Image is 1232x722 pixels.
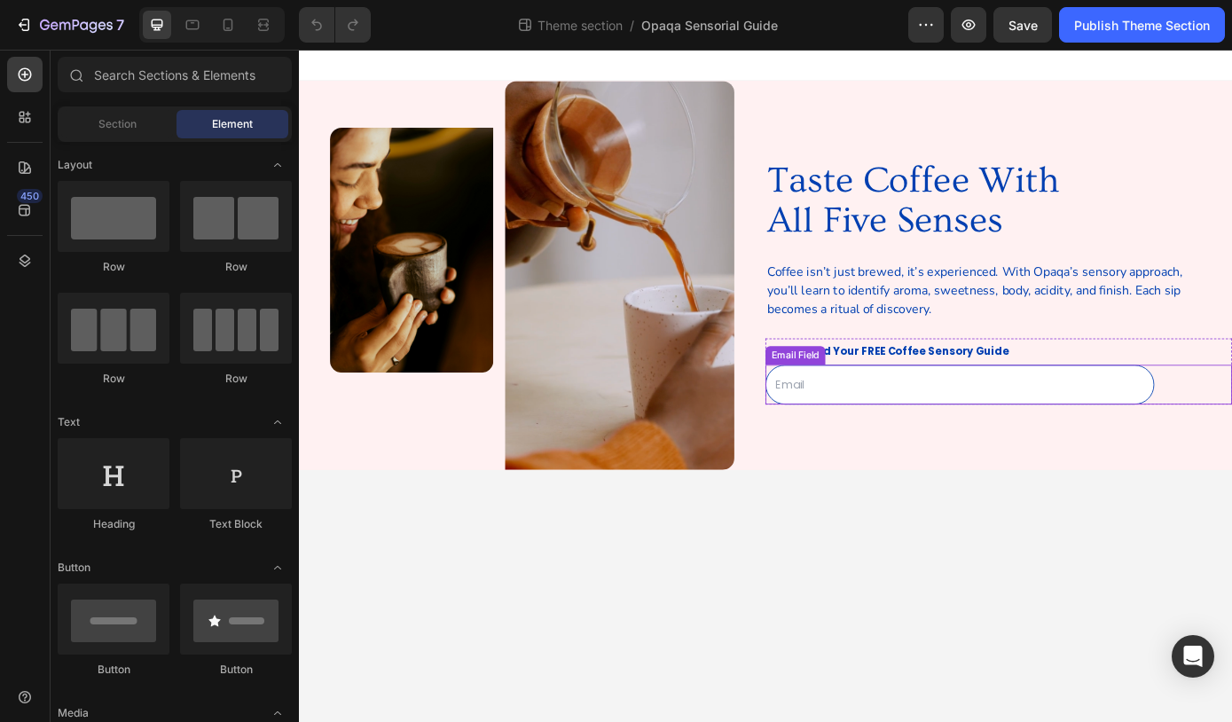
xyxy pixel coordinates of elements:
div: Open Intercom Messenger [1172,635,1214,678]
span: Toggle open [263,151,292,179]
p: Coffee isn’t just brewed, it’s experienced. With Opaqa’s sensory approach, you’ll learn to identi... [534,242,1027,306]
div: Row [180,371,292,387]
div: Heading [58,516,169,532]
span: Layout [58,157,92,173]
h2: Taste Coffee With All Five Senses [532,124,1064,219]
span: Opaqa Sensorial Guide [641,16,778,35]
span: Text [58,414,80,430]
div: 450 [17,189,43,203]
button: Publish Theme Section [1059,7,1225,43]
span: Download Your FREE Coffee Sensory Guide [543,335,810,352]
input: Email [532,359,976,404]
input: Search Sections & Elements [58,57,292,92]
div: Row [58,371,169,387]
span: Section [98,116,137,132]
div: Text Block [180,516,292,532]
button: 7 [7,7,132,43]
span: Toggle open [263,408,292,436]
span: Save [1008,18,1038,33]
button: Save [993,7,1052,43]
div: Publish Theme Section [1074,16,1210,35]
span: Theme section [534,16,626,35]
span: / [630,16,634,35]
div: Button [180,662,292,678]
div: Email Field [536,341,597,357]
p: 7 [116,14,124,35]
span: Media [58,705,89,721]
div: Button [58,662,169,678]
div: Row [180,259,292,275]
span: Element [212,116,253,132]
span: Toggle open [263,553,292,582]
div: Undo/Redo [299,7,371,43]
div: Row [58,259,169,275]
span: Button [58,560,90,576]
iframe: Design area [299,50,1232,722]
